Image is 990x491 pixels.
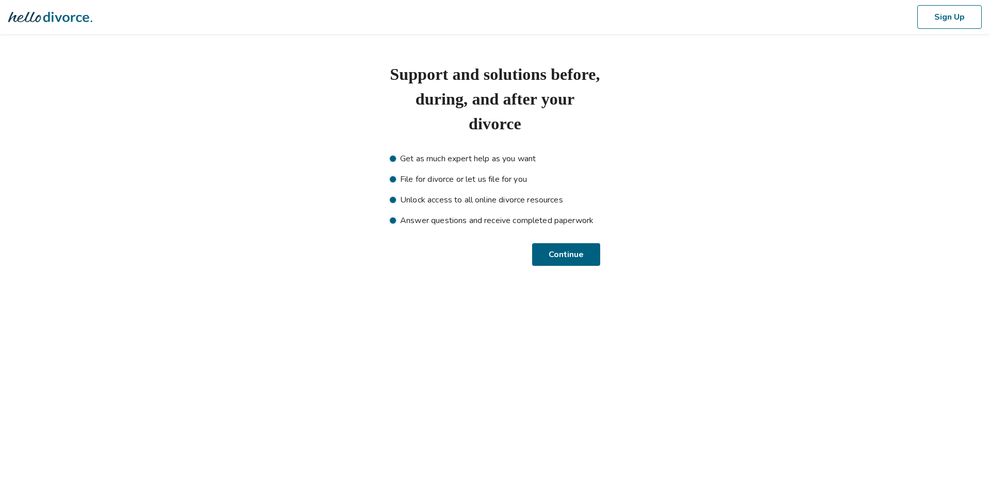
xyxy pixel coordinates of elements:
li: File for divorce or let us file for you [390,173,600,185]
button: Sign Up [917,5,982,29]
h1: Support and solutions before, during, and after your divorce [390,62,600,136]
button: Continue [534,243,600,266]
li: Unlock access to all online divorce resources [390,194,600,206]
li: Get as much expert help as you want [390,153,600,165]
li: Answer questions and receive completed paperwork [390,214,600,227]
